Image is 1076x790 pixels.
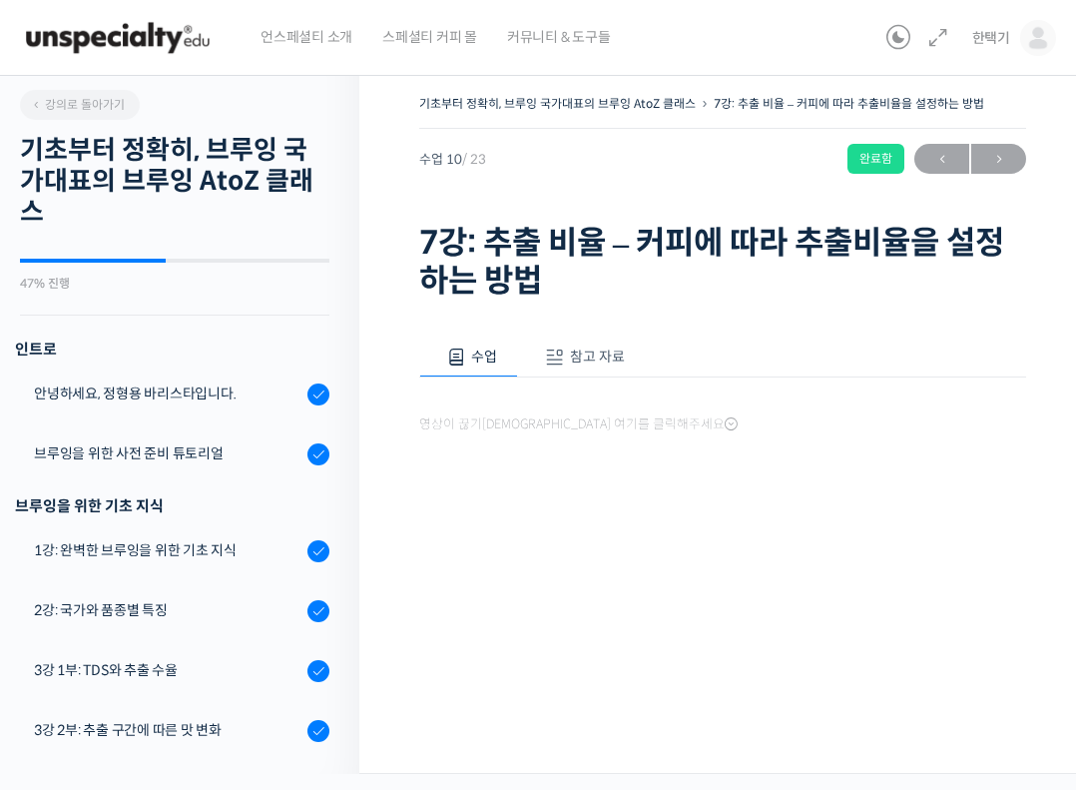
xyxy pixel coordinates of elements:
[20,135,329,229] h2: 기초부터 정확히, 브루잉 국가대표의 브루잉 AtoZ 클래스
[419,96,696,111] a: 기초부터 정확히, 브루잉 국가대표의 브루잉 AtoZ 클래스
[34,539,301,561] div: 1강: 완벽한 브루잉을 위한 기초 지식
[570,348,625,366] span: 참고 자료
[914,144,969,174] a: ←이전
[34,659,301,681] div: 3강 1부: TDS와 추출 수율
[847,144,904,174] div: 완료함
[971,146,1026,173] span: →
[462,151,486,168] span: / 23
[419,153,486,166] span: 수업 10
[972,29,1010,47] span: 한택기
[914,146,969,173] span: ←
[419,416,738,432] span: 영상이 끊기[DEMOGRAPHIC_DATA] 여기를 클릭해주세요
[34,442,301,464] div: 브루잉을 위한 사전 준비 튜토리얼
[34,383,301,404] div: 안녕하세요, 정형용 바리스타입니다.
[471,348,497,366] span: 수업
[419,224,1026,301] h1: 7강: 추출 비율 – 커피에 따라 추출비율을 설정하는 방법
[714,96,984,111] a: 7강: 추출 비율 – 커피에 따라 추출비율을 설정하는 방법
[971,144,1026,174] a: 다음→
[34,719,301,741] div: 3강 2부: 추출 구간에 따른 맛 변화
[34,599,301,621] div: 2강: 국가와 품종별 특징
[20,278,329,290] div: 47% 진행
[15,492,329,519] div: 브루잉을 위한 기초 지식
[20,90,140,120] a: 강의로 돌아가기
[30,97,125,112] span: 강의로 돌아가기
[15,336,329,363] h3: 인트로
